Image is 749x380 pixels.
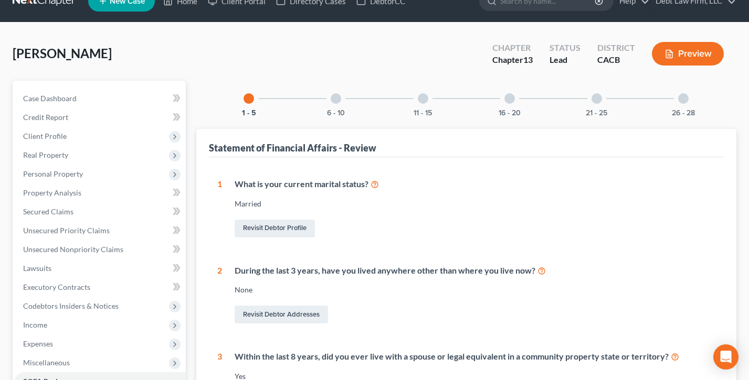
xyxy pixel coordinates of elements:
span: Client Profile [23,132,67,140]
span: Unsecured Nonpriority Claims [23,245,123,254]
a: Unsecured Nonpriority Claims [15,240,186,259]
span: Credit Report [23,113,68,122]
a: Unsecured Priority Claims [15,221,186,240]
div: 2 [217,265,222,326]
div: Chapter [492,42,533,54]
button: 1 - 5 [242,110,256,117]
div: CACB [597,54,635,66]
span: Executory Contracts [23,283,90,291]
div: Lead [550,54,581,66]
button: 11 - 15 [414,110,432,117]
a: Credit Report [15,108,186,127]
div: What is your current marital status? [235,178,715,190]
div: Open Intercom Messenger [713,344,739,370]
span: Codebtors Insiders & Notices [23,301,119,310]
div: Statement of Financial Affairs - Review [209,142,376,154]
span: Property Analysis [23,188,81,197]
a: Executory Contracts [15,278,186,297]
a: Secured Claims [15,202,186,221]
a: Revisit Debtor Addresses [235,306,328,323]
div: None [235,285,715,295]
a: Case Dashboard [15,89,186,108]
span: [PERSON_NAME] [13,46,112,61]
span: Lawsuits [23,264,51,273]
a: Lawsuits [15,259,186,278]
div: District [597,42,635,54]
span: Income [23,320,47,329]
span: Real Property [23,150,68,159]
span: Expenses [23,339,53,348]
button: 21 - 25 [586,110,607,117]
span: Unsecured Priority Claims [23,226,110,235]
button: 26 - 28 [672,110,695,117]
div: Married [235,199,715,209]
span: Case Dashboard [23,94,77,103]
div: During the last 3 years, have you lived anywhere other than where you live now? [235,265,715,277]
span: Miscellaneous [23,358,70,367]
div: Status [550,42,581,54]
a: Revisit Debtor Profile [235,220,315,237]
div: Within the last 8 years, did you ever live with a spouse or legal equivalent in a community prope... [235,351,715,363]
span: Secured Claims [23,207,73,216]
button: 16 - 20 [499,110,521,117]
span: 13 [523,55,533,64]
button: Preview [652,42,724,66]
div: 1 [217,178,222,240]
a: Property Analysis [15,183,186,202]
button: 6 - 10 [327,110,345,117]
span: Personal Property [23,169,83,178]
div: Chapter [492,54,533,66]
